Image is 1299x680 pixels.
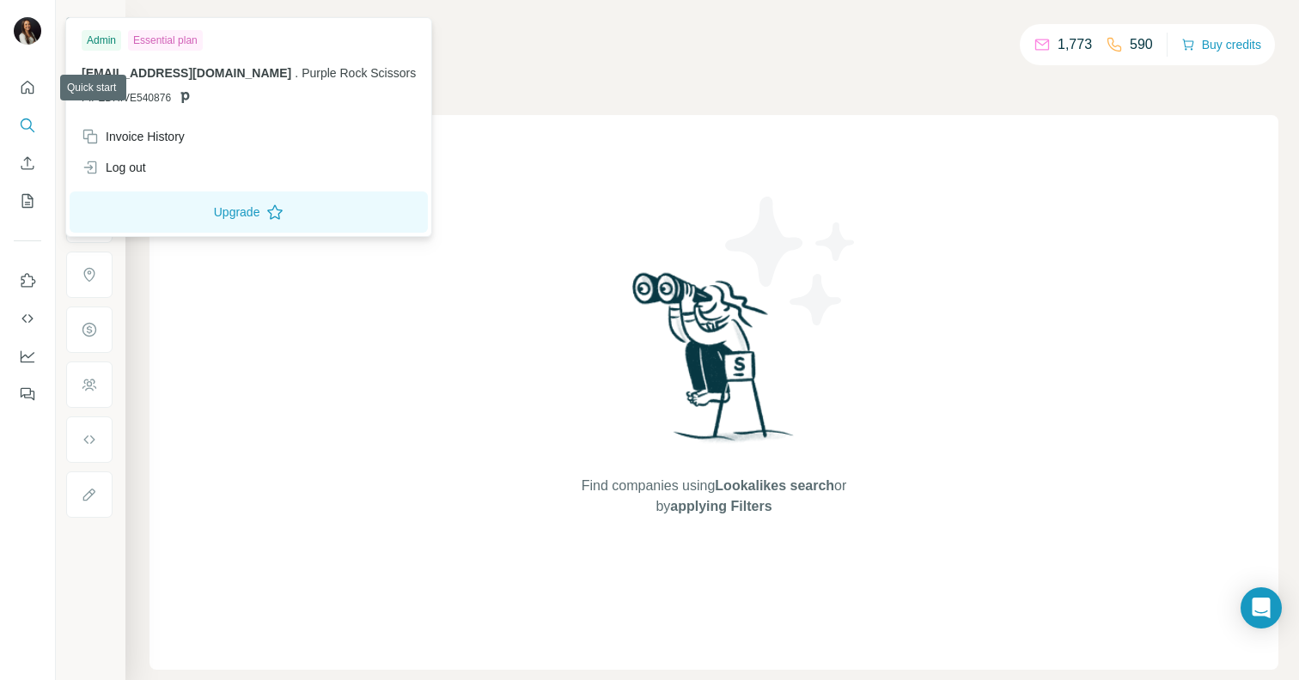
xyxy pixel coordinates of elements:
[128,30,203,51] div: Essential plan
[295,66,298,80] span: .
[1181,33,1261,57] button: Buy credits
[715,478,834,493] span: Lookalikes search
[302,66,416,80] span: Purple Rock Scissors
[625,268,803,459] img: Surfe Illustration - Woman searching with binoculars
[714,184,869,338] img: Surfe Illustration - Stars
[1130,34,1153,55] p: 590
[82,159,146,176] div: Log out
[1241,587,1282,628] div: Open Intercom Messenger
[14,148,41,179] button: Enrich CSV
[14,341,41,372] button: Dashboard
[149,21,1278,45] h4: Search
[14,185,41,216] button: My lists
[14,379,41,410] button: Feedback
[70,191,428,233] button: Upgrade
[82,128,185,145] div: Invoice History
[53,10,124,36] button: Show
[14,265,41,296] button: Use Surfe on LinkedIn
[670,499,771,513] span: applying Filters
[14,110,41,141] button: Search
[82,66,291,80] span: [EMAIL_ADDRESS][DOMAIN_NAME]
[1058,34,1092,55] p: 1,773
[14,303,41,334] button: Use Surfe API
[82,30,121,51] div: Admin
[14,72,41,103] button: Quick start
[14,17,41,45] img: Avatar
[82,90,171,106] span: PIPEDRIVE540876
[576,476,851,517] span: Find companies using or by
